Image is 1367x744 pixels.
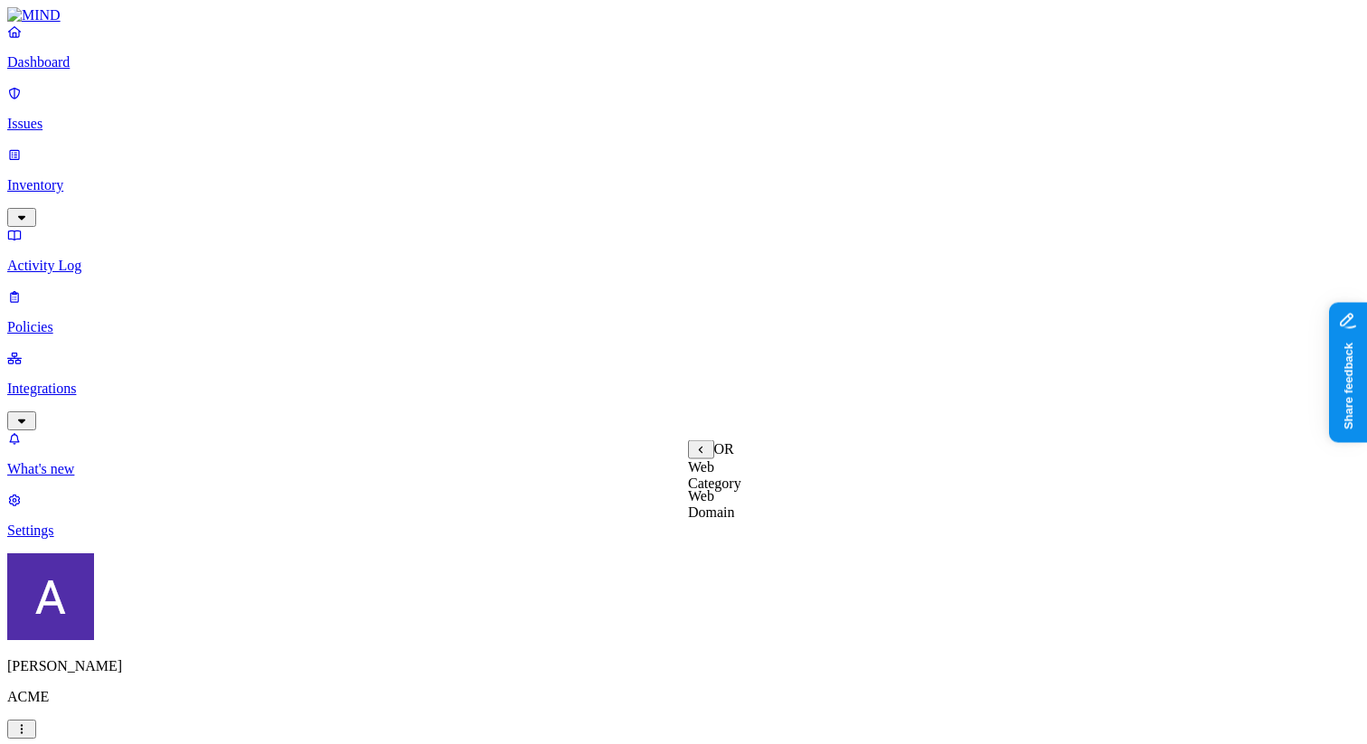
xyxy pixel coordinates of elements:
p: Inventory [7,177,1360,193]
span: OR [714,441,734,457]
p: Issues [7,116,1360,132]
label: Web Domain [688,488,735,520]
a: Policies [7,288,1360,335]
img: Avigail Bronznick [7,553,94,640]
iframe: Marker.io feedback button [1329,302,1367,442]
img: MIND [7,7,61,24]
p: What's new [7,461,1360,477]
a: Activity Log [7,227,1360,274]
p: Dashboard [7,54,1360,71]
p: Policies [7,319,1360,335]
label: Web Category [688,459,741,491]
p: Settings [7,523,1360,539]
a: Inventory [7,146,1360,224]
a: Issues [7,85,1360,132]
p: [PERSON_NAME] [7,658,1360,674]
p: Integrations [7,381,1360,397]
a: What's new [7,430,1360,477]
p: Activity Log [7,258,1360,274]
a: Settings [7,492,1360,539]
a: Integrations [7,350,1360,428]
a: Dashboard [7,24,1360,71]
a: MIND [7,7,1360,24]
p: ACME [7,689,1360,705]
